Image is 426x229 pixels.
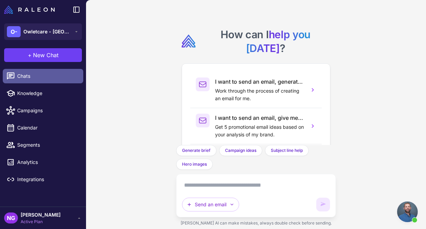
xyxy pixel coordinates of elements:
[219,145,262,156] button: Campaign ideas
[17,107,78,114] span: Campaigns
[246,28,310,54] span: help you [DATE]
[176,159,213,170] button: Hero images
[265,145,309,156] button: Subject line help
[17,141,78,149] span: Segments
[215,87,304,102] p: Work through the process of creating an email for me.
[3,69,83,83] a: Chats
[17,90,78,97] span: Knowledge
[215,123,304,138] p: Get 5 promotional email ideas based on your analysis of my brand.
[3,121,83,135] a: Calendar
[397,201,418,222] a: Open chat
[3,138,83,152] a: Segments
[7,26,21,37] div: O-
[17,176,78,183] span: Integrations
[3,155,83,169] a: Analytics
[33,51,58,59] span: New Chat
[225,147,256,154] span: Campaign ideas
[201,28,330,55] h2: How can I ?
[176,145,216,156] button: Generate brief
[182,198,239,211] button: Send an email
[21,219,61,225] span: Active Plan
[3,86,83,101] a: Knowledge
[28,51,32,59] span: +
[182,147,211,154] span: Generate brief
[215,114,304,122] h3: I want to send an email, give me 5 promotional email ideas.
[182,161,207,167] span: Hero images
[271,147,303,154] span: Subject line help
[4,23,82,40] button: O-Owletcare - [GEOGRAPHIC_DATA]
[21,211,61,219] span: [PERSON_NAME]
[4,6,55,14] img: Raleon Logo
[215,77,304,86] h3: I want to send an email, generate one for me
[3,103,83,118] a: Campaigns
[23,28,72,35] span: Owletcare - [GEOGRAPHIC_DATA]
[4,48,82,62] button: +New Chat
[176,217,336,229] div: [PERSON_NAME] AI can make mistakes, always double check before sending.
[4,212,18,223] div: NG
[17,124,78,132] span: Calendar
[17,158,78,166] span: Analytics
[17,72,78,80] span: Chats
[3,172,83,187] a: Integrations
